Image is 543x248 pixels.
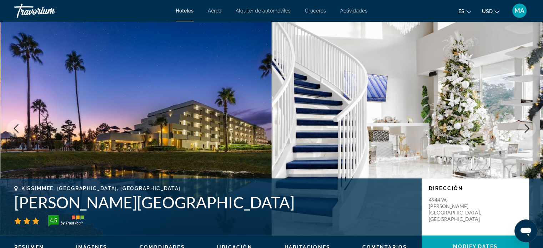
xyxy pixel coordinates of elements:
button: Change currency [482,6,499,16]
a: Actividades [340,8,367,14]
span: USD [482,9,493,14]
a: Alquiler de automóviles [236,8,291,14]
span: MA [514,7,524,14]
span: Kissimmee, [GEOGRAPHIC_DATA], [GEOGRAPHIC_DATA] [21,186,181,191]
a: Hoteles [176,8,193,14]
h1: [PERSON_NAME][GEOGRAPHIC_DATA] [14,193,414,212]
a: Travorium [14,1,86,20]
img: TrustYou guest rating badge [48,215,84,227]
iframe: Botón para iniciar la ventana de mensajería [514,219,537,242]
p: 4944 W. [PERSON_NAME][GEOGRAPHIC_DATA], [GEOGRAPHIC_DATA] [429,197,486,222]
a: Cruceros [305,8,326,14]
button: Next image [518,120,536,137]
p: Dirección [429,186,522,191]
a: Aéreo [208,8,221,14]
div: 4.5 [46,216,60,224]
span: es [458,9,464,14]
button: User Menu [510,3,529,18]
button: Change language [458,6,471,16]
button: Previous image [7,120,25,137]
